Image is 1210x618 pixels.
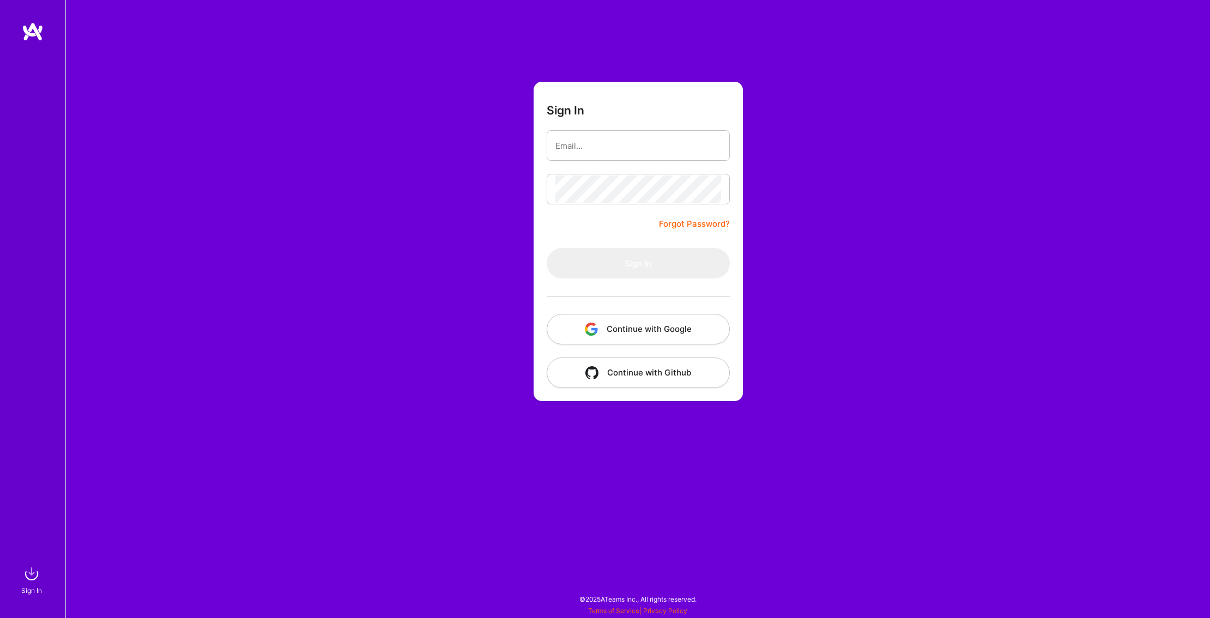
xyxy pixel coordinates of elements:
div: © 2025 ATeams Inc., All rights reserved. [65,585,1210,613]
img: icon [585,323,598,336]
button: Continue with Github [547,358,730,388]
a: Forgot Password? [659,217,730,231]
a: Terms of Service [588,607,639,615]
img: logo [22,22,44,41]
a: sign inSign In [23,563,43,596]
h3: Sign In [547,104,584,117]
img: icon [585,366,598,379]
button: Continue with Google [547,314,730,344]
button: Sign In [547,248,730,278]
div: Sign In [21,585,42,596]
input: Email... [555,132,721,160]
img: sign in [21,563,43,585]
a: Privacy Policy [643,607,687,615]
span: | [588,607,687,615]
